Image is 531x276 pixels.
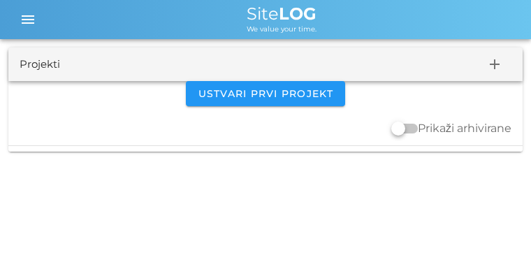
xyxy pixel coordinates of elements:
[418,122,511,136] label: Prikaži arhivirane
[247,24,317,34] span: We value your time.
[279,3,317,24] b: LOG
[20,57,60,73] div: Projekti
[247,3,317,24] span: Site
[486,56,503,73] i: add
[197,87,333,100] span: Ustvari prvi projekt
[20,11,36,28] i: menu
[186,81,344,106] button: Ustvari prvi projekt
